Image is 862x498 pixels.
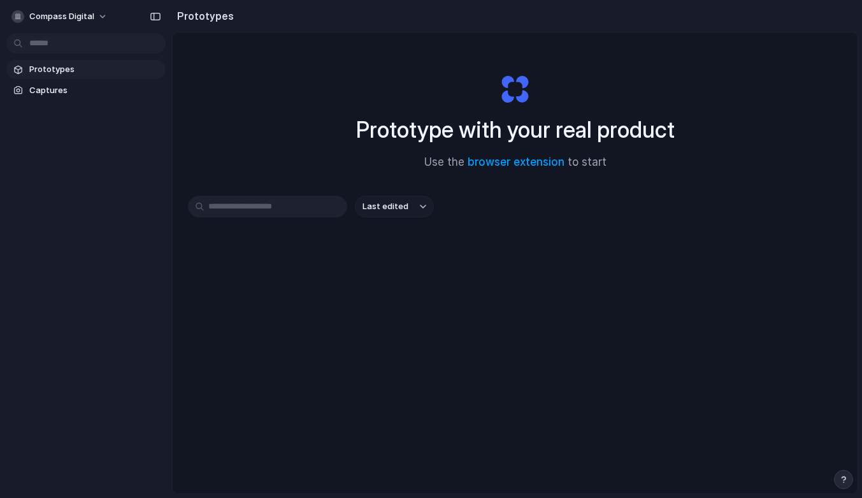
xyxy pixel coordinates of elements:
[29,63,161,76] span: Prototypes
[172,8,234,24] h2: Prototypes
[29,10,94,23] span: Compass Digital
[6,60,166,79] a: Prototypes
[468,156,564,168] a: browser extension
[363,200,408,213] span: Last edited
[355,196,434,217] button: Last edited
[6,6,114,27] button: Compass Digital
[356,113,675,147] h1: Prototype with your real product
[6,81,166,100] a: Captures
[29,84,161,97] span: Captures
[424,154,607,171] span: Use the to start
